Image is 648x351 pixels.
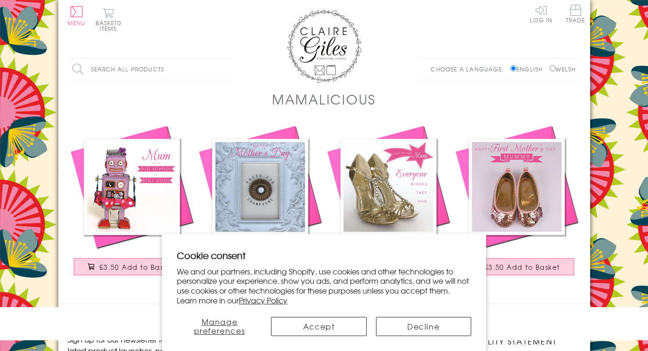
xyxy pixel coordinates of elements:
button: Decline [376,317,471,336]
span: £3.50 Add to Basket [99,262,175,272]
input: Search [222,59,231,80]
a: Log In [530,5,552,23]
a: Privacy Policy [239,295,287,306]
button: £3.50 Add to Basket [74,258,189,275]
h1: Mamalicious [272,90,376,109]
button: £3.50 Add to Basket [459,258,574,275]
img: Mother's Day Card, Glitter Shoes, First Mother's Day [453,123,581,251]
a: Trade [566,5,585,25]
span: Menu [68,19,86,27]
a: Mother's Day Card, Cute Robot, Old School, Still Cool £3.50 Add to Basket [68,123,196,285]
a: Mother's Day Card, Glitter Shoes, First Mother's Day £3.50 Add to Basket [453,123,581,285]
a: Accessibility Statement [441,336,557,348]
p: We and our partners, including Shopify, use cookies and other technologies to personalize your ex... [177,267,471,305]
span: £3.50 Add to Basket [484,262,560,272]
img: Claire Giles Greetings Cards [287,9,362,83]
button: Basket0 items [96,7,121,31]
input: English [510,65,516,71]
label: English [510,65,547,73]
input: Welsh [550,65,556,71]
img: Mother's Day Card, Call for Love, Press for Champagne [196,123,324,251]
p: Choose a language: [431,65,509,73]
button: Menu [68,6,86,26]
button: Accept [271,317,366,336]
a: Mother's Day Card, Call for Love, Press for Champagne £3.50 Add to Basket [196,123,324,285]
label: Welsh [550,65,576,73]
button: Manage preferences [177,317,262,336]
input: Search all products [68,59,231,80]
span: Trade [566,5,585,23]
a: Mother's Day Card, Shoes, Mum everyone wishes they had £3.50 Add to Basket [324,123,453,285]
img: Mother's Day Card, Shoes, Mum everyone wishes they had [324,123,453,251]
span: 0 items [100,19,121,33]
span: Manage preferences [194,316,245,336]
h2: Cookie consent [177,249,471,262]
img: Mother's Day Card, Cute Robot, Old School, Still Cool [68,123,196,251]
